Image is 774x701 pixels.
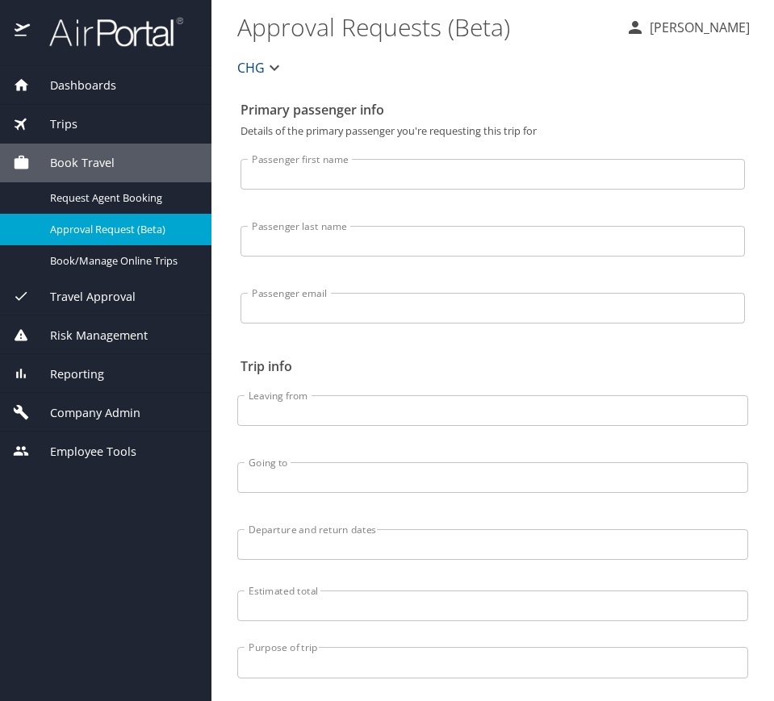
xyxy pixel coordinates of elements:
h2: Primary passenger info [241,97,745,123]
p: [PERSON_NAME] [645,18,750,37]
img: airportal-logo.png [31,16,183,48]
span: Request Agent Booking [50,190,192,206]
span: Approval Request (Beta) [50,222,192,237]
span: Reporting [30,365,104,383]
button: [PERSON_NAME] [619,13,756,42]
p: Details of the primary passenger you're requesting this trip for [241,126,745,136]
span: Employee Tools [30,443,136,461]
span: Company Admin [30,404,140,422]
span: Book Travel [30,154,115,172]
h2: Trip info [241,353,745,379]
span: CHG [237,56,265,79]
button: CHG [231,52,291,84]
h1: Approval Requests (Beta) [237,2,613,52]
span: Book/Manage Online Trips [50,253,192,269]
span: Travel Approval [30,288,136,306]
span: Risk Management [30,327,148,344]
img: icon-airportal.png [15,16,31,48]
span: Trips [30,115,77,133]
span: Dashboards [30,77,116,94]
